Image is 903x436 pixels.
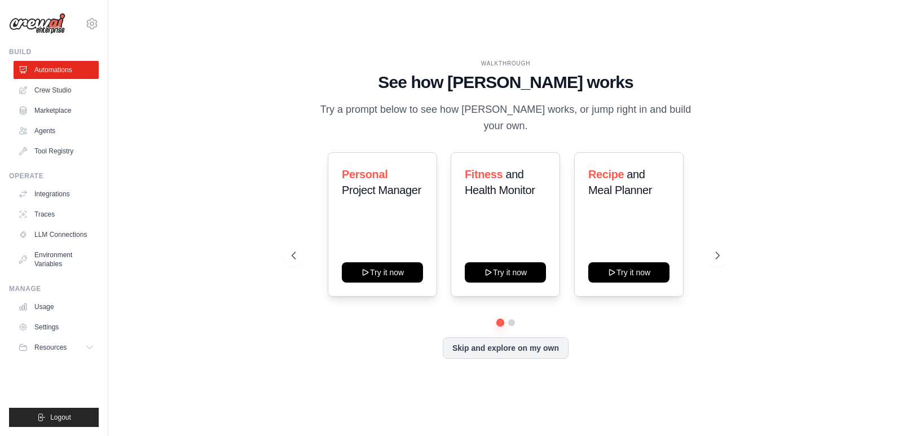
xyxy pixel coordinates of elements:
span: Personal [342,168,387,180]
button: Resources [14,338,99,356]
button: Skip and explore on my own [443,337,569,359]
a: Usage [14,298,99,316]
button: Try it now [465,262,546,283]
a: Automations [14,61,99,79]
a: Crew Studio [14,81,99,99]
a: Tool Registry [14,142,99,160]
a: Marketplace [14,102,99,120]
img: Logo [9,13,65,34]
div: Operate [9,171,99,180]
a: Integrations [14,185,99,203]
div: Manage [9,284,99,293]
div: Build [9,47,99,56]
span: Fitness [465,168,503,180]
button: Try it now [588,262,669,283]
div: WALKTHROUGH [292,59,720,68]
a: LLM Connections [14,226,99,244]
p: Try a prompt below to see how [PERSON_NAME] works, or jump right in and build your own. [316,102,695,135]
button: Try it now [342,262,423,283]
button: Logout [9,408,99,427]
span: Project Manager [342,184,421,196]
a: Environment Variables [14,246,99,273]
span: Logout [50,413,71,422]
a: Agents [14,122,99,140]
span: Recipe [588,168,624,180]
span: Resources [34,343,67,352]
h1: See how [PERSON_NAME] works [292,72,720,93]
a: Traces [14,205,99,223]
a: Settings [14,318,99,336]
